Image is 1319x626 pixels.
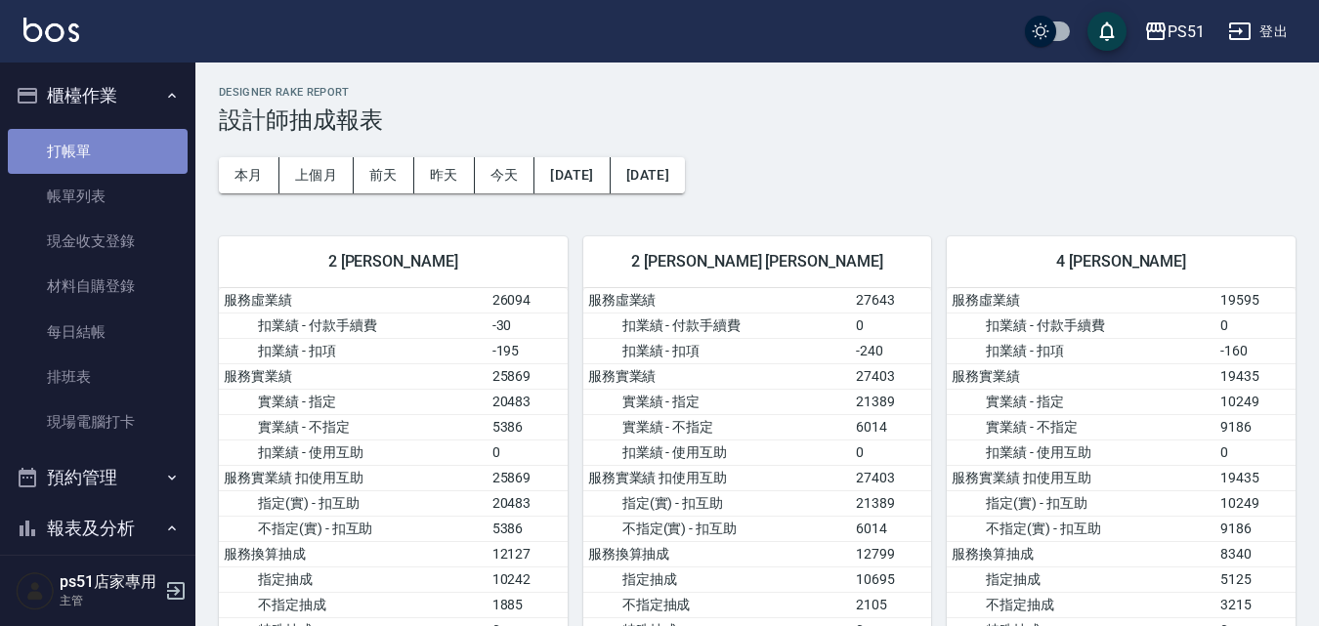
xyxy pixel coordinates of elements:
button: [DATE] [611,157,685,193]
td: 19435 [1215,465,1296,490]
button: 登出 [1220,14,1296,50]
button: PS51 [1136,12,1213,52]
td: 21389 [851,490,931,516]
td: 10242 [488,566,568,592]
td: 扣業績 - 付款手續費 [219,313,488,338]
button: 報表及分析 [8,503,188,554]
td: 實業績 - 不指定 [583,414,852,439]
td: 27403 [851,465,931,490]
td: 10249 [1215,490,1296,516]
td: 扣業績 - 扣項 [947,338,1215,363]
td: 8340 [1215,541,1296,566]
td: 2105 [851,592,931,617]
button: 櫃檯作業 [8,70,188,121]
a: 材料自購登錄 [8,264,188,309]
button: 預約管理 [8,452,188,503]
td: 12127 [488,541,568,566]
button: 今天 [475,157,535,193]
h5: ps51店家專用 [60,572,159,592]
td: -195 [488,338,568,363]
button: 上個月 [279,157,354,193]
td: 指定抽成 [947,566,1215,592]
span: 2 [PERSON_NAME] [242,252,544,271]
td: 服務虛業績 [583,288,852,313]
td: 服務實業績 扣使用互助 [583,465,852,490]
td: 20483 [488,389,568,414]
td: 10249 [1215,389,1296,414]
td: 服務實業績 [219,363,488,389]
td: 6014 [851,414,931,439]
td: 不指定(實) - 扣互助 [947,516,1215,541]
td: 9186 [1215,516,1296,541]
td: 服務換算抽成 [219,541,488,566]
td: 10695 [851,566,931,592]
span: 4 [PERSON_NAME] [970,252,1272,271]
td: 服務換算抽成 [583,541,852,566]
td: 指定抽成 [219,566,488,592]
td: 不指定抽成 [947,592,1215,617]
a: 每日結帳 [8,310,188,355]
td: 9186 [1215,414,1296,439]
a: 排班表 [8,355,188,399]
button: save [1087,12,1127,51]
button: 本月 [219,157,279,193]
td: 扣業績 - 付款手續費 [583,313,852,338]
td: 服務換算抽成 [947,541,1215,566]
td: 扣業績 - 使用互助 [947,439,1215,465]
td: -240 [851,338,931,363]
span: 2 [PERSON_NAME] [PERSON_NAME] [607,252,909,271]
td: 實業績 - 指定 [219,389,488,414]
div: PS51 [1168,20,1205,44]
button: 昨天 [414,157,475,193]
img: Person [16,571,55,610]
button: 前天 [354,157,414,193]
a: 現場電腦打卡 [8,399,188,444]
td: 6014 [851,516,931,541]
td: 實業績 - 不指定 [947,414,1215,439]
h3: 設計師抽成報表 [219,106,1296,134]
td: 0 [851,313,931,338]
td: 實業績 - 指定 [947,389,1215,414]
img: Logo [23,18,79,42]
td: 26094 [488,288,568,313]
td: 0 [488,439,568,465]
td: 不指定抽成 [219,592,488,617]
td: 25869 [488,363,568,389]
td: 服務虛業績 [219,288,488,313]
td: 不指定(實) - 扣互助 [583,516,852,541]
a: 現金收支登錄 [8,219,188,264]
td: 不指定(實) - 扣互助 [219,516,488,541]
a: 帳單列表 [8,174,188,219]
td: -30 [488,313,568,338]
td: 扣業績 - 付款手續費 [947,313,1215,338]
h2: Designer Rake Report [219,86,1296,99]
td: -160 [1215,338,1296,363]
td: 扣業績 - 扣項 [219,338,488,363]
td: 20483 [488,490,568,516]
td: 服務實業績 [947,363,1215,389]
td: 服務實業績 扣使用互助 [947,465,1215,490]
td: 實業績 - 不指定 [219,414,488,439]
td: 0 [1215,313,1296,338]
td: 0 [851,439,931,465]
p: 主管 [60,592,159,609]
td: 25869 [488,465,568,490]
a: 打帳單 [8,129,188,174]
td: 服務實業績 [583,363,852,389]
td: 19595 [1215,288,1296,313]
td: 5125 [1215,566,1296,592]
td: 27643 [851,288,931,313]
td: 12799 [851,541,931,566]
td: 21389 [851,389,931,414]
td: 5386 [488,516,568,541]
td: 指定(實) - 扣互助 [947,490,1215,516]
td: 不指定抽成 [583,592,852,617]
td: 1885 [488,592,568,617]
td: 扣業績 - 使用互助 [583,439,852,465]
td: 27403 [851,363,931,389]
td: 指定(實) - 扣互助 [219,490,488,516]
td: 扣業績 - 扣項 [583,338,852,363]
td: 實業績 - 指定 [583,389,852,414]
button: [DATE] [534,157,610,193]
td: 指定抽成 [583,566,852,592]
